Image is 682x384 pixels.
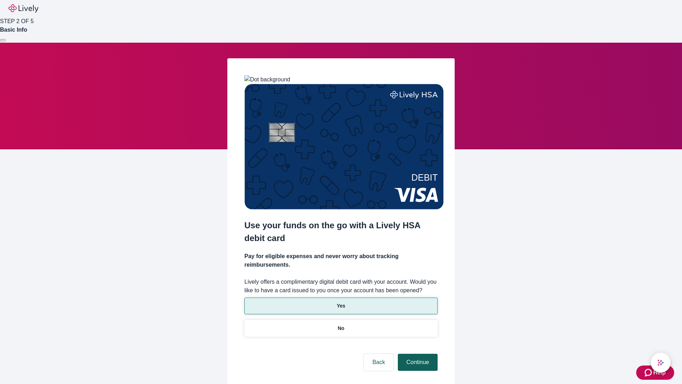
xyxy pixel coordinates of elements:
p: No [338,325,345,332]
button: chat [651,353,671,373]
label: Lively offers a complimentary digital debit card with your account. Would you like to have a card... [244,278,438,295]
svg: Lively AI Assistant [657,359,664,366]
button: Continue [398,354,438,371]
img: Dot background [244,75,290,84]
p: Yes [337,302,345,310]
button: No [244,320,438,337]
h2: Use your funds on the go with a Lively HSA debit card [244,219,438,245]
button: Back [364,354,394,371]
h4: Pay for eligible expenses and never worry about tracking reimbursements. [244,252,438,269]
span: Help [653,368,666,377]
img: Lively [9,4,38,13]
img: Debit card [244,84,444,209]
button: Zendesk support iconHelp [636,366,674,380]
button: Yes [244,298,438,314]
svg: Zendesk support icon [645,368,653,377]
